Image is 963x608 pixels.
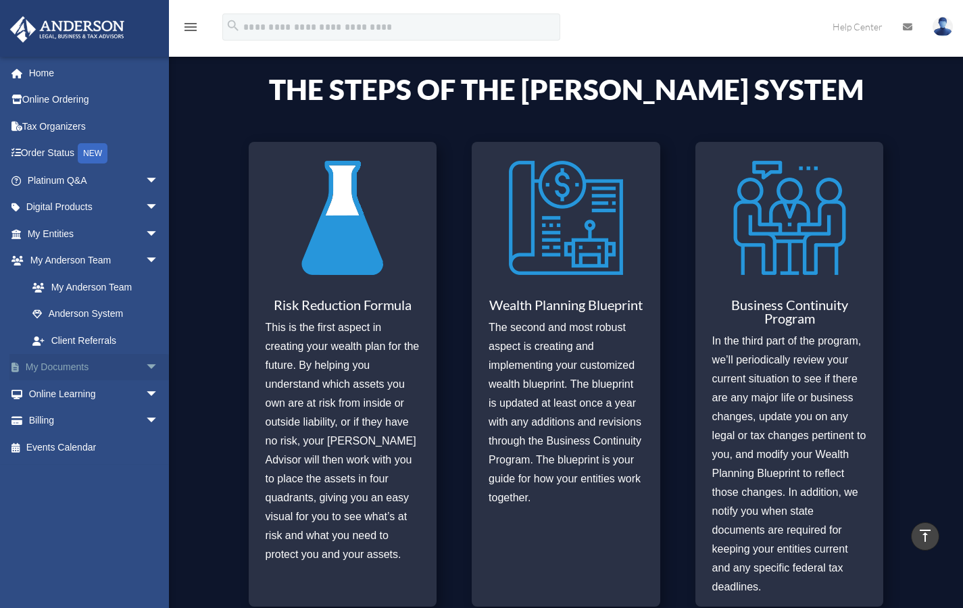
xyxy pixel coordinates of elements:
[9,167,179,194] a: Platinum Q&Aarrow_drop_down
[19,301,172,328] a: Anderson System
[19,274,179,301] a: My Anderson Team
[78,143,107,163] div: NEW
[509,152,623,284] img: Wealth Planning Blueprint
[226,18,241,33] i: search
[712,332,867,597] p: In the third part of the program, we’ll periodically review your current situation to see if ther...
[145,380,172,408] span: arrow_drop_down
[249,75,884,110] h4: The Steps of the [PERSON_NAME] System
[712,298,867,332] h3: Business Continuity Program
[9,220,179,247] a: My Entitiesarrow_drop_down
[9,86,179,113] a: Online Ordering
[733,152,847,284] img: Business Continuity Program
[489,298,643,318] h3: Wealth Planning Blueprint
[9,59,179,86] a: Home
[9,407,179,434] a: Billingarrow_drop_down
[9,113,179,140] a: Tax Organizers
[9,140,179,168] a: Order StatusNEW
[911,522,939,551] a: vertical_align_top
[933,17,953,36] img: User Pic
[266,318,420,564] p: This is the first aspect in creating your wealth plan for the future. By helping you understand w...
[182,24,199,35] a: menu
[285,152,399,284] img: Risk Reduction Formula
[19,327,179,354] a: Client Referrals
[145,194,172,222] span: arrow_drop_down
[182,19,199,35] i: menu
[9,354,179,381] a: My Documentsarrow_drop_down
[9,194,179,221] a: Digital Productsarrow_drop_down
[145,167,172,195] span: arrow_drop_down
[9,247,179,274] a: My Anderson Teamarrow_drop_down
[6,16,128,43] img: Anderson Advisors Platinum Portal
[917,528,933,544] i: vertical_align_top
[489,318,643,507] p: The second and most robust aspect is creating and implementing your customized wealth blueprint. ...
[9,434,179,461] a: Events Calendar
[145,354,172,382] span: arrow_drop_down
[9,380,179,407] a: Online Learningarrow_drop_down
[145,407,172,435] span: arrow_drop_down
[266,298,420,318] h3: Risk Reduction Formula
[145,220,172,248] span: arrow_drop_down
[145,247,172,275] span: arrow_drop_down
